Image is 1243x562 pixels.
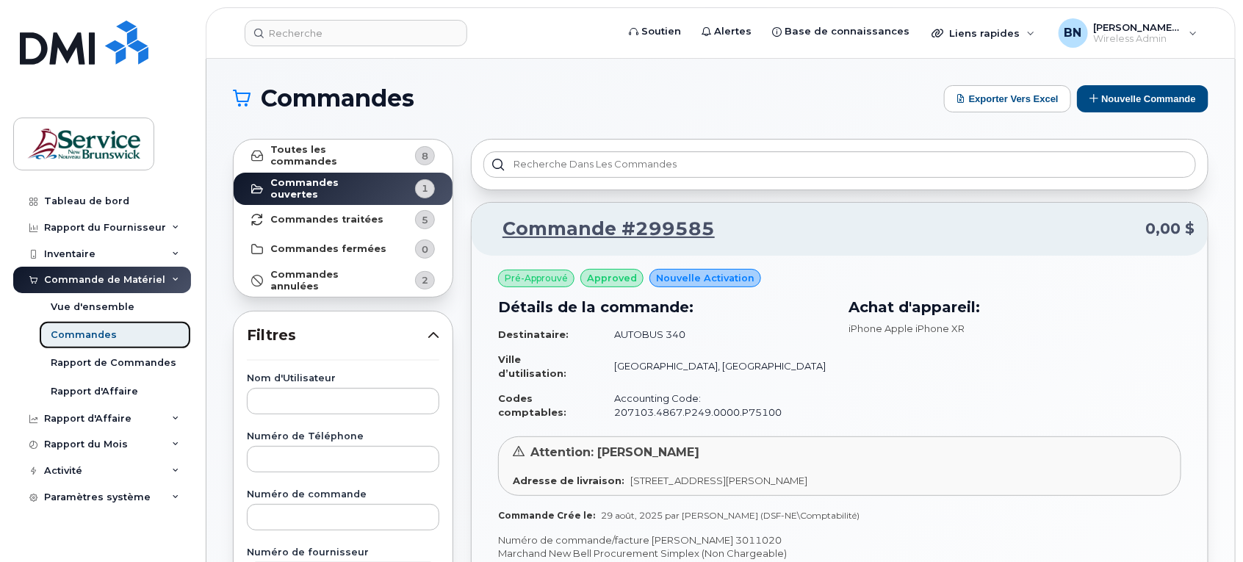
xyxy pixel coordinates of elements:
strong: Commandes traitées [270,214,383,226]
a: Commandes annulées2 [234,264,453,297]
strong: Commande Crée le: [498,510,595,521]
span: approved [587,271,637,285]
span: Attention: [PERSON_NAME] [530,445,699,459]
h3: Détails de la commande: [498,296,831,318]
span: 8 [422,149,428,163]
a: Commande #299585 [485,216,715,242]
a: Toutes les commandes8 [234,140,453,173]
span: iPhone Apple iPhone XR [849,323,965,334]
strong: Toutes les commandes [270,144,387,167]
button: Exporter vers Excel [944,85,1071,112]
label: Numéro de fournisseur [247,548,439,558]
strong: Ville d’utilisation: [498,353,566,379]
a: Commandes fermées0 [234,234,453,264]
span: [STREET_ADDRESS][PERSON_NAME] [630,475,807,486]
td: AUTOBUS 340 [601,322,831,347]
a: Commandes traitées5 [234,205,453,234]
strong: Commandes fermées [270,243,386,255]
td: [GEOGRAPHIC_DATA], [GEOGRAPHIC_DATA] [601,347,831,386]
span: 2 [422,273,428,287]
label: Numéro de commande [247,490,439,500]
strong: Adresse de livraison: [513,475,624,486]
strong: Codes comptables: [498,392,566,418]
h3: Achat d'appareil: [849,296,1181,318]
strong: Commandes ouvertes [270,177,387,201]
span: 29 août, 2025 par [PERSON_NAME] (DSF-NE\Comptabilité) [601,510,860,521]
strong: Commandes annulées [270,269,387,292]
span: Commandes [261,87,414,109]
span: 1 [422,181,428,195]
span: 0,00 $ [1145,218,1195,239]
span: 5 [422,213,428,227]
a: Commandes ouvertes1 [234,173,453,206]
p: Marchand New Bell Procurement Simplex (Non Chargeable) [498,547,1181,561]
span: 0 [422,242,428,256]
label: Numéro de Téléphone [247,432,439,442]
label: Nom d'Utilisateur [247,374,439,383]
span: Filtres [247,325,428,346]
td: Accounting Code: 207103.4867.P249.0000.P75100 [601,386,831,425]
button: Nouvelle commande [1077,85,1208,112]
strong: Destinataire: [498,328,569,340]
p: Numéro de commande/facture [PERSON_NAME] 3011020 [498,533,1181,547]
span: Nouvelle activation [656,271,754,285]
input: Recherche dans les commandes [483,151,1196,178]
span: Pré-Approuvé [505,272,568,285]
